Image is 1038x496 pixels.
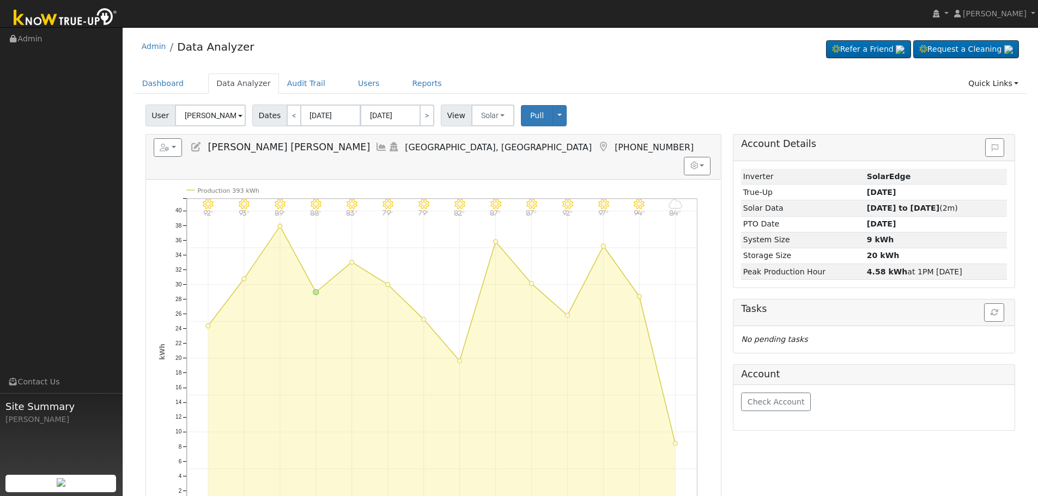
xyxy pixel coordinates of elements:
strong: [DATE] [867,188,896,197]
img: retrieve [1004,45,1013,54]
text: 34 [175,252,182,258]
a: Audit Trail [279,74,333,94]
i: No pending tasks [741,335,808,344]
span: User [145,105,175,126]
text: 18 [175,370,182,376]
p: 79° [414,210,433,216]
text: 2 [178,488,181,494]
text: 8 [178,443,181,449]
button: Check Account [741,393,811,411]
td: Solar Data [741,200,865,216]
button: Pull [521,105,553,126]
strong: ID: 4701816, authorized: 08/19/25 [867,172,910,181]
td: Storage Size [741,248,865,264]
text: 20 [175,355,182,361]
text: 32 [175,267,182,273]
span: [DATE] [867,219,896,228]
circle: onclick="" [457,359,462,363]
text: 38 [175,222,182,228]
i: 9/17 - Clear [634,199,645,210]
i: 9/14 - Clear [526,199,537,210]
text: 6 [178,458,181,464]
text: 4 [178,473,181,479]
a: Edit User (35762) [190,142,202,152]
button: Refresh [984,303,1004,322]
span: [GEOGRAPHIC_DATA], [GEOGRAPHIC_DATA] [405,142,592,152]
a: Multi-Series Graph [375,142,387,152]
circle: onclick="" [421,317,426,321]
circle: onclick="" [313,289,319,295]
a: Admin [142,42,166,51]
button: Issue History [985,138,1004,157]
span: View [441,105,472,126]
a: Refer a Friend [826,40,911,59]
p: 87° [522,210,541,216]
text: kWh [159,344,166,360]
text: 40 [175,207,182,213]
span: [PERSON_NAME] [963,9,1027,18]
a: > [420,105,434,126]
td: at 1PM [DATE] [865,264,1007,280]
td: True-Up [741,185,865,200]
span: Pull [530,111,544,120]
span: Site Summary [5,399,117,414]
span: [PHONE_NUMBER] [615,142,694,152]
i: 9/13 - Clear [490,199,501,210]
circle: onclick="" [637,294,641,298]
a: Request a Cleaning [913,40,1019,59]
i: 9/05 - Clear [203,199,214,210]
p: 88° [306,210,325,216]
a: Reports [404,74,450,94]
button: Solar [471,105,515,126]
p: 87° [486,210,505,216]
circle: onclick="" [242,277,246,281]
text: Production 393 kWh [197,187,259,194]
p: 94° [630,210,649,216]
h5: Account Details [741,138,1007,150]
strong: 20 kWh [867,251,899,260]
circle: onclick="" [529,281,533,286]
circle: onclick="" [493,240,497,244]
text: 24 [175,326,182,332]
circle: onclick="" [385,282,390,286]
i: 9/12 - Clear [454,199,465,210]
div: [PERSON_NAME] [5,414,117,425]
text: 12 [175,414,182,420]
td: Inverter [741,169,865,185]
td: System Size [741,232,865,248]
text: 36 [175,237,182,243]
a: Map [597,142,609,152]
strong: 4.58 kWh [867,267,908,276]
circle: onclick="" [350,260,354,264]
text: 26 [175,311,182,317]
a: Data Analyzer [208,74,279,94]
p: 89° [270,210,289,216]
img: retrieve [57,478,65,487]
i: 9/18 - Cloudy [669,199,682,210]
a: Users [350,74,388,94]
a: Dashboard [134,74,192,94]
td: PTO Date [741,216,865,232]
a: Data Analyzer [177,40,254,53]
i: 9/06 - Clear [239,199,250,210]
p: 82° [450,210,469,216]
circle: onclick="" [206,323,210,328]
i: 9/09 - Clear [347,199,357,210]
text: 10 [175,428,182,434]
p: 83° [342,210,361,216]
circle: onclick="" [278,224,282,228]
circle: onclick="" [601,244,605,248]
p: 79° [378,210,397,216]
text: 14 [175,399,182,405]
img: Know True-Up [8,6,123,30]
p: 84° [666,210,685,216]
img: retrieve [896,45,905,54]
a: Login As (last Never) [387,142,399,152]
text: 22 [175,340,182,346]
i: 9/08 - Clear [311,199,321,210]
p: 92° [558,210,577,216]
strong: 9 kWh [867,235,894,244]
span: Check Account [748,397,805,406]
span: (2m) [867,204,958,212]
i: 9/10 - MostlyClear [383,199,393,210]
